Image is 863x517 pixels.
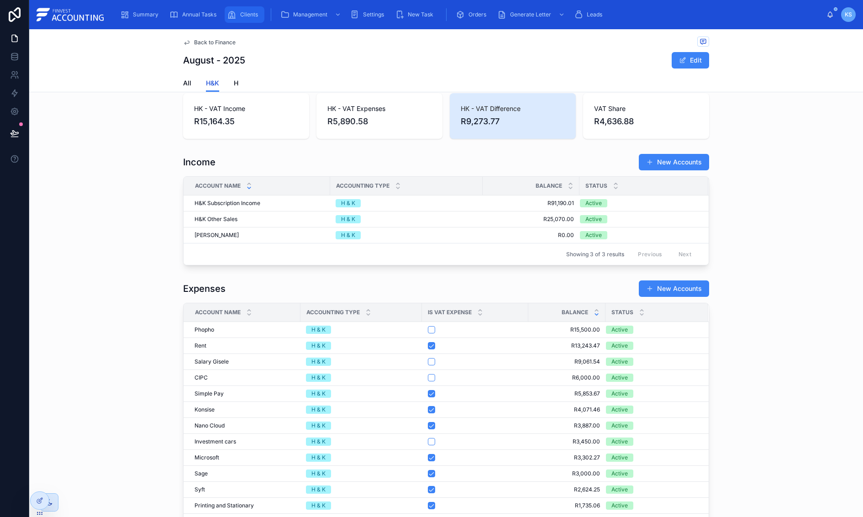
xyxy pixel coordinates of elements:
span: R91,190.01 [488,200,574,207]
a: New Task [392,6,440,23]
span: Rent [195,342,206,349]
div: Active [611,342,628,350]
a: Management [278,6,346,23]
div: H & K [341,199,355,207]
span: H [234,79,238,88]
span: R13,243.47 [534,342,600,349]
span: Summary [133,11,158,18]
a: H & K [306,422,416,430]
a: R3,302.27 [534,454,600,461]
span: Showing 3 of 3 results [566,251,624,258]
span: Phopho [195,326,214,333]
a: Rent [195,342,295,349]
span: Status [585,182,607,190]
span: Orders [468,11,486,18]
a: Phopho [195,326,295,333]
a: Active [606,390,697,398]
img: App logo [37,7,105,22]
div: H & K [311,470,326,478]
a: Salary Gisele [195,358,295,365]
span: Clients [240,11,258,18]
a: Active [606,501,697,510]
a: Active [606,406,697,414]
a: R0.00 [488,232,574,239]
a: R3,450.00 [534,438,600,445]
a: H & K [336,231,477,239]
span: VAT Share [594,104,698,113]
a: Clients [225,6,264,23]
div: Active [611,390,628,398]
a: New Accounts [639,280,709,297]
a: H & K [306,390,416,398]
span: HK - VAT Income [194,104,298,113]
a: Active [606,485,697,494]
span: H&K Other Sales [195,216,237,223]
a: All [183,75,191,93]
span: Nano Cloud [195,422,225,429]
span: H&K Subscription Income [195,200,260,207]
a: Active [606,342,697,350]
span: Investment cars [195,438,236,445]
div: H & K [311,422,326,430]
span: New Task [408,11,433,18]
span: Balance [536,182,562,190]
span: Salary Gisele [195,358,229,365]
span: R9,273.77 [461,115,565,128]
a: Active [580,231,697,239]
span: Simple Pay [195,390,224,397]
a: R25,070.00 [488,216,574,223]
div: Active [611,454,628,462]
a: Active [606,374,697,382]
div: Active [611,358,628,366]
span: R15,164.35 [194,115,298,128]
button: Edit [672,52,709,69]
a: R4,071.46 [534,406,600,413]
span: Konsise [195,406,215,413]
a: R3,887.00 [534,422,600,429]
a: Settings [347,6,390,23]
a: R6,000.00 [534,374,600,381]
a: Active [606,422,697,430]
span: Balance [562,309,588,316]
span: R15,500.00 [534,326,600,333]
a: Active [606,454,697,462]
span: Leads [587,11,602,18]
span: H&K [206,79,219,88]
a: H & K [306,374,416,382]
span: KS [845,11,852,18]
button: New Accounts [639,154,709,170]
a: Konsise [195,406,295,413]
a: H & K [306,501,416,510]
div: H & K [311,342,326,350]
a: Simple Pay [195,390,295,397]
a: H & K [336,215,477,223]
div: H & K [311,454,326,462]
span: [PERSON_NAME] [195,232,239,239]
a: H&K [206,75,219,92]
span: R1,735.06 [534,502,600,509]
a: R5,853.67 [534,390,600,397]
h1: August - 2025 [183,54,245,67]
a: H & K [306,342,416,350]
a: Investment cars [195,438,295,445]
span: HK - VAT Expenses [327,104,431,113]
a: Summary [117,6,165,23]
a: H & K [306,406,416,414]
a: H&K Subscription Income [195,200,325,207]
a: Microsoft [195,454,295,461]
span: Account Name [195,309,241,316]
span: All [183,79,191,88]
a: R3,000.00 [534,470,600,477]
div: H & K [311,326,326,334]
a: Active [580,215,697,223]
